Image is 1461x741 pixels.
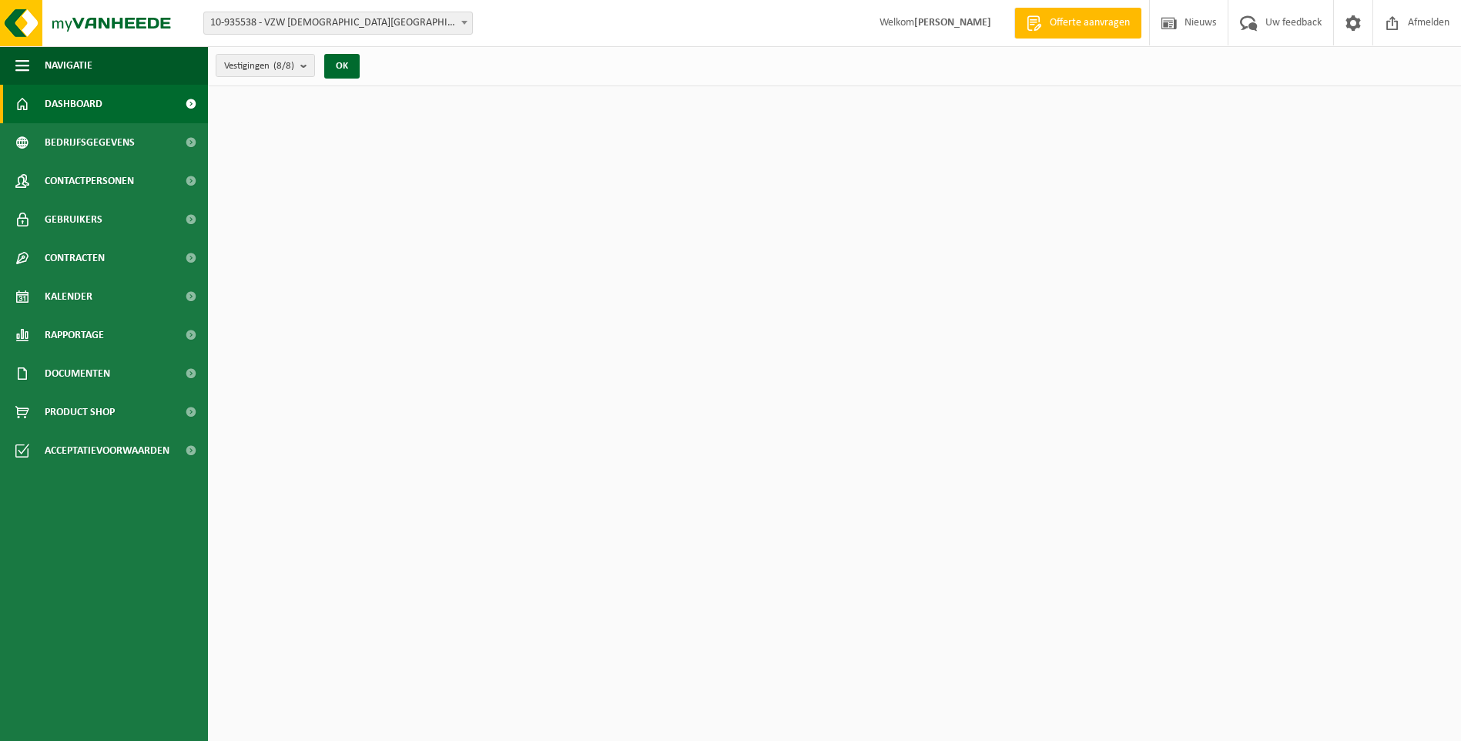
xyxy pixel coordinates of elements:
span: Contactpersonen [45,162,134,200]
span: Offerte aanvragen [1046,15,1134,31]
span: Dashboard [45,85,102,123]
strong: [PERSON_NAME] [914,17,991,28]
a: Offerte aanvragen [1014,8,1141,39]
span: 10-935538 - VZW PRIESTER DAENS COLLEGE - AALST [204,12,472,34]
span: Navigatie [45,46,92,85]
span: Documenten [45,354,110,393]
span: Kalender [45,277,92,316]
span: 10-935538 - VZW PRIESTER DAENS COLLEGE - AALST [203,12,473,35]
span: Gebruikers [45,200,102,239]
count: (8/8) [273,61,294,71]
span: Bedrijfsgegevens [45,123,135,162]
button: OK [324,54,360,79]
span: Contracten [45,239,105,277]
button: Vestigingen(8/8) [216,54,315,77]
span: Rapportage [45,316,104,354]
span: Acceptatievoorwaarden [45,431,169,470]
span: Product Shop [45,393,115,431]
span: Vestigingen [224,55,294,78]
